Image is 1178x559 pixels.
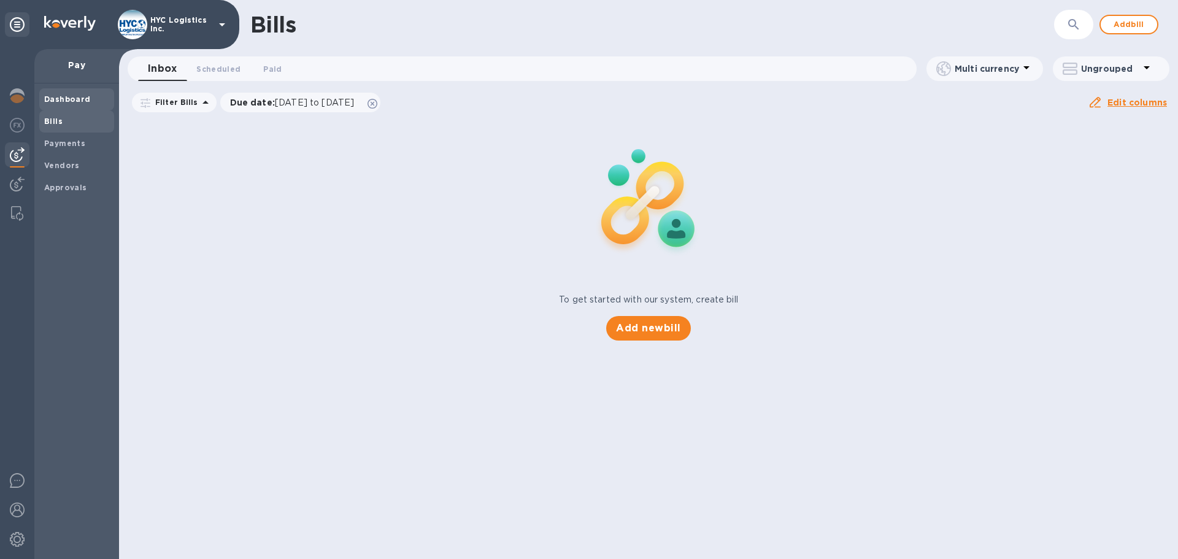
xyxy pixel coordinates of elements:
p: Ungrouped [1081,63,1139,75]
b: Bills [44,117,63,126]
p: Due date : [230,96,361,109]
p: HYC Logistics Inc. [150,16,212,33]
span: Add new bill [616,321,680,336]
p: Filter Bills [150,97,198,107]
span: [DATE] to [DATE] [275,98,354,107]
img: Foreign exchange [10,118,25,133]
b: Payments [44,139,85,148]
b: Vendors [44,161,80,170]
p: Pay [44,59,109,71]
span: Scheduled [196,63,241,75]
img: Logo [44,16,96,31]
button: Addbill [1099,15,1158,34]
h1: Bills [250,12,296,37]
b: Dashboard [44,94,91,104]
p: To get started with our system, create bill [559,293,738,306]
p: Multi currency [955,63,1019,75]
span: Paid [263,63,282,75]
span: Inbox [148,60,177,77]
button: Add newbill [606,316,690,341]
div: Unpin categories [5,12,29,37]
u: Edit columns [1107,98,1167,107]
span: Add bill [1111,17,1147,32]
div: Due date:[DATE] to [DATE] [220,93,381,112]
b: Approvals [44,183,87,192]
